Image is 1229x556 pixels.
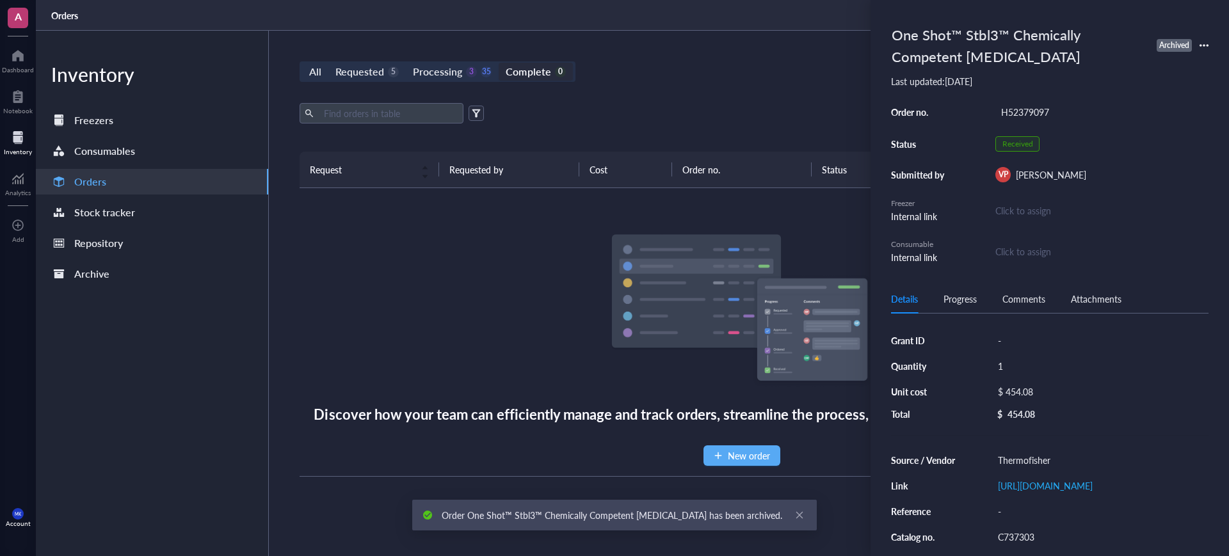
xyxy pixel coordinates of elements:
[2,45,34,74] a: Dashboard
[812,152,905,187] th: Status
[51,10,81,21] a: Orders
[300,152,439,187] th: Request
[36,261,268,287] a: Archive
[992,357,1209,375] div: 1
[555,67,566,77] div: 0
[1157,39,1192,52] div: Archived
[944,292,977,306] div: Progress
[999,169,1008,180] span: VP
[891,209,949,223] div: Internal link
[795,511,804,520] span: close
[792,508,807,522] a: Close
[891,106,949,118] div: Order no.
[891,531,956,543] div: Catalog no.
[4,127,32,155] a: Inventory
[481,67,492,77] div: 35
[891,239,949,250] div: Consumable
[74,203,135,221] div: Stock tracker
[36,61,268,87] div: Inventory
[442,508,782,522] div: Order One Shot™ Stbl3™ Chemically Competent [MEDICAL_DATA] has been archived.
[891,138,949,150] div: Status
[74,111,113,129] div: Freezers
[36,230,268,256] a: Repository
[5,168,31,196] a: Analytics
[1002,139,1033,149] div: Received
[319,104,458,123] input: Find orders in table
[728,449,770,463] span: New order
[74,265,109,283] div: Archive
[997,408,1002,420] div: $
[388,67,399,77] div: 5
[335,63,384,81] div: Requested
[998,479,1093,492] a: [URL][DOMAIN_NAME]
[2,66,34,74] div: Dashboard
[891,292,918,306] div: Details
[891,75,1209,87] div: Last updated: [DATE]
[891,250,949,264] div: Internal link
[886,20,1149,70] div: One Shot™ Stbl3™ Chemically Competent [MEDICAL_DATA]
[995,103,1209,121] div: H52379097
[992,451,1209,469] div: Thermofisher
[310,163,414,177] span: Request
[413,63,462,81] div: Processing
[891,505,956,517] div: Reference
[992,331,1209,349] div: -
[4,148,32,155] div: Inventory
[579,152,673,187] th: Cost
[992,502,1209,520] div: -
[15,511,21,516] span: MK
[995,244,1051,258] div: Click to assign
[1071,292,1121,306] div: Attachments
[36,138,268,164] a: Consumables
[992,528,1209,546] div: C737303
[992,383,1203,401] div: $ 454.08
[439,152,579,187] th: Requested by
[703,445,780,466] button: New order
[6,520,31,527] div: Account
[1002,292,1045,306] div: Comments
[891,386,956,397] div: Unit cost
[611,234,873,388] img: Empty state
[300,61,575,82] div: segmented control
[74,142,135,160] div: Consumables
[891,360,956,372] div: Quantity
[309,63,321,81] div: All
[1016,168,1086,181] span: [PERSON_NAME]
[74,234,123,252] div: Repository
[672,152,812,187] th: Order no.
[36,169,268,195] a: Orders
[3,86,33,115] a: Notebook
[74,173,106,191] div: Orders
[506,63,550,81] div: Complete
[36,107,268,133] a: Freezers
[891,480,956,491] div: Link
[891,335,956,346] div: Grant ID
[1008,408,1035,420] div: 454.08
[5,189,31,196] div: Analytics
[891,408,956,420] div: Total
[891,169,949,180] div: Submitted by
[36,200,268,225] a: Stock tracker
[15,8,22,24] span: A
[891,198,949,209] div: Freezer
[12,235,24,243] div: Add
[891,454,956,466] div: Source / Vendor
[466,67,477,77] div: 3
[3,107,33,115] div: Notebook
[314,403,1169,425] div: Discover how your team can efficiently manage and track orders, streamline the process, and even ...
[995,203,1209,218] div: Click to assign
